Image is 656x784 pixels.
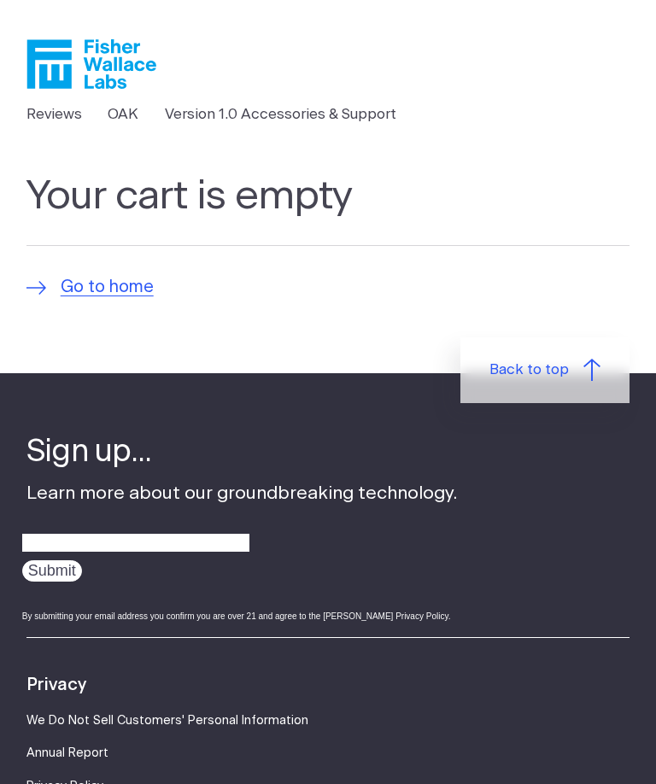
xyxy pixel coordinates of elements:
[26,431,630,473] h4: Sign up...
[26,747,108,759] a: Annual Report
[26,173,630,246] h1: Your cart is empty
[26,103,82,126] a: Reviews
[22,560,82,582] input: Submit
[22,610,630,623] div: By submitting your email address you confirm you are over 21 and agree to the [PERSON_NAME] Priva...
[26,431,630,636] div: Learn more about our groundbreaking technology.
[165,103,396,126] a: Version 1.0 Accessories & Support
[26,275,154,301] a: Go to home
[61,275,154,301] span: Go to home
[460,337,630,403] a: Back to top
[26,715,308,727] a: We Do Not Sell Customers' Personal Information
[108,103,138,126] a: OAK
[26,676,86,693] strong: Privacy
[489,359,569,381] span: Back to top
[26,39,156,89] a: Fisher Wallace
